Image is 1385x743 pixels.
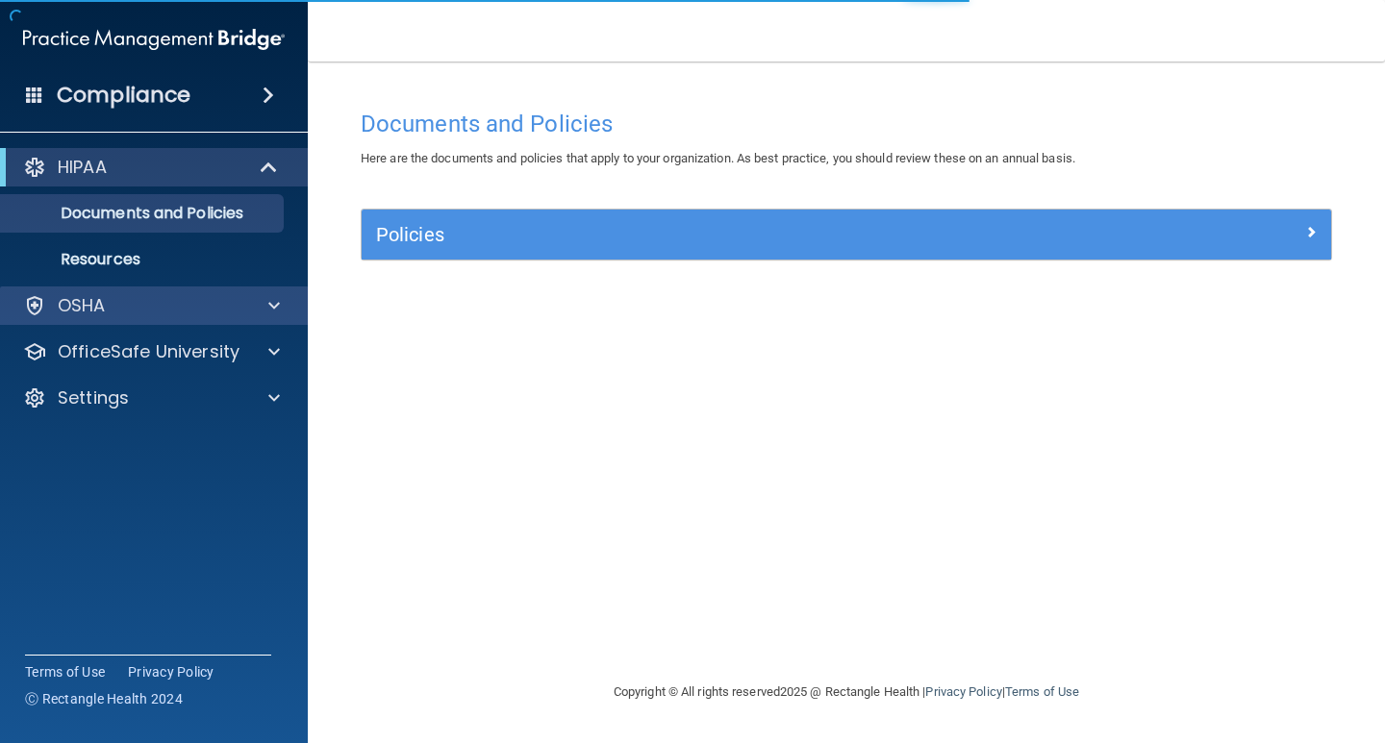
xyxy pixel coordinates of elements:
[376,224,1074,245] h5: Policies
[495,661,1197,723] div: Copyright © All rights reserved 2025 @ Rectangle Health | |
[57,82,190,109] h4: Compliance
[58,386,129,409] p: Settings
[23,340,280,363] a: OfficeSafe University
[1005,684,1079,699] a: Terms of Use
[13,250,275,269] p: Resources
[13,204,275,223] p: Documents and Policies
[376,219,1317,250] a: Policies
[58,156,107,179] p: HIPAA
[23,386,280,409] a: Settings
[925,684,1001,699] a: Privacy Policy
[58,294,106,317] p: OSHA
[361,151,1075,165] span: Here are the documents and policies that apply to your organization. As best practice, you should...
[25,689,183,708] span: Ⓒ Rectangle Health 2024
[25,662,105,681] a: Terms of Use
[58,340,239,363] p: OfficeSafe University
[361,111,1332,136] h4: Documents and Policies
[23,20,285,59] img: PMB logo
[128,662,214,681] a: Privacy Policy
[23,156,279,179] a: HIPAA
[23,294,280,317] a: OSHA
